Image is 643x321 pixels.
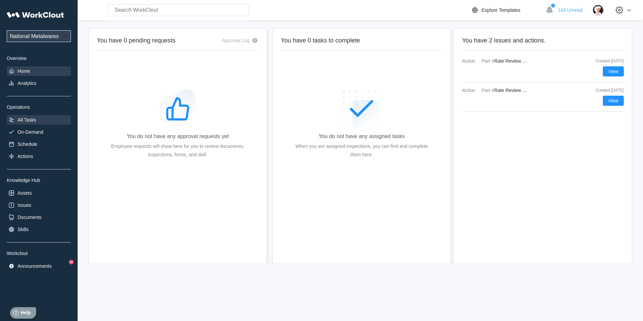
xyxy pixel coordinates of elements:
[319,133,405,139] div: You do not have any assigned tasks
[7,213,71,222] a: Documents
[7,152,71,161] a: Actions
[18,81,36,86] div: Analytics
[7,188,71,198] a: Assets
[18,129,43,135] div: On-Demand
[7,66,71,76] a: Home
[7,178,71,183] div: Knowledge Hub
[7,251,71,256] div: Workclout
[7,104,71,110] div: Operations
[462,88,479,93] span: Action
[18,263,52,269] div: Announcements
[603,66,624,76] button: View
[590,88,624,93] div: Created [DATE]
[603,96,624,106] button: View
[482,58,494,64] mark: Part #
[462,37,624,44] h2: You have 2 issues and actions.
[18,202,31,208] div: Issues
[69,260,74,264] div: 10
[608,69,618,74] span: View
[281,37,443,44] h2: You have 0 tasks to complete
[97,37,176,44] h2: You have 0 pending requests
[18,154,33,159] div: Actions
[7,56,71,61] div: Overview
[127,133,229,139] div: You do not have any approval requests yet
[7,139,71,149] a: Schedule
[18,68,30,74] div: Home
[222,38,250,43] div: Approval Log
[18,190,32,196] div: Assets
[107,4,249,16] input: Search WorkClout
[7,261,71,271] a: Announcements
[558,7,583,13] span: 143 Unread
[18,215,42,220] div: Documents
[7,225,71,234] a: Skills
[590,59,624,63] div: Created [DATE]
[18,227,29,232] div: Skills
[462,58,479,64] span: Action
[7,127,71,137] a: On-Demand
[7,115,71,125] a: All Tasks
[7,200,71,210] a: Issues
[482,7,520,13] div: Explore Templates
[18,117,36,123] div: All Tasks
[482,88,494,93] mark: Part #
[7,78,71,88] a: Analytics
[592,4,604,16] img: user-4.png
[292,142,432,159] div: When you are assigned inspections, you can find and complete them here.
[471,6,542,14] a: Explore Templates
[608,98,618,103] span: View
[18,141,37,147] div: Schedule
[108,142,248,159] div: Employee requests will show here for you to review documents, inspections, forms, and skill.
